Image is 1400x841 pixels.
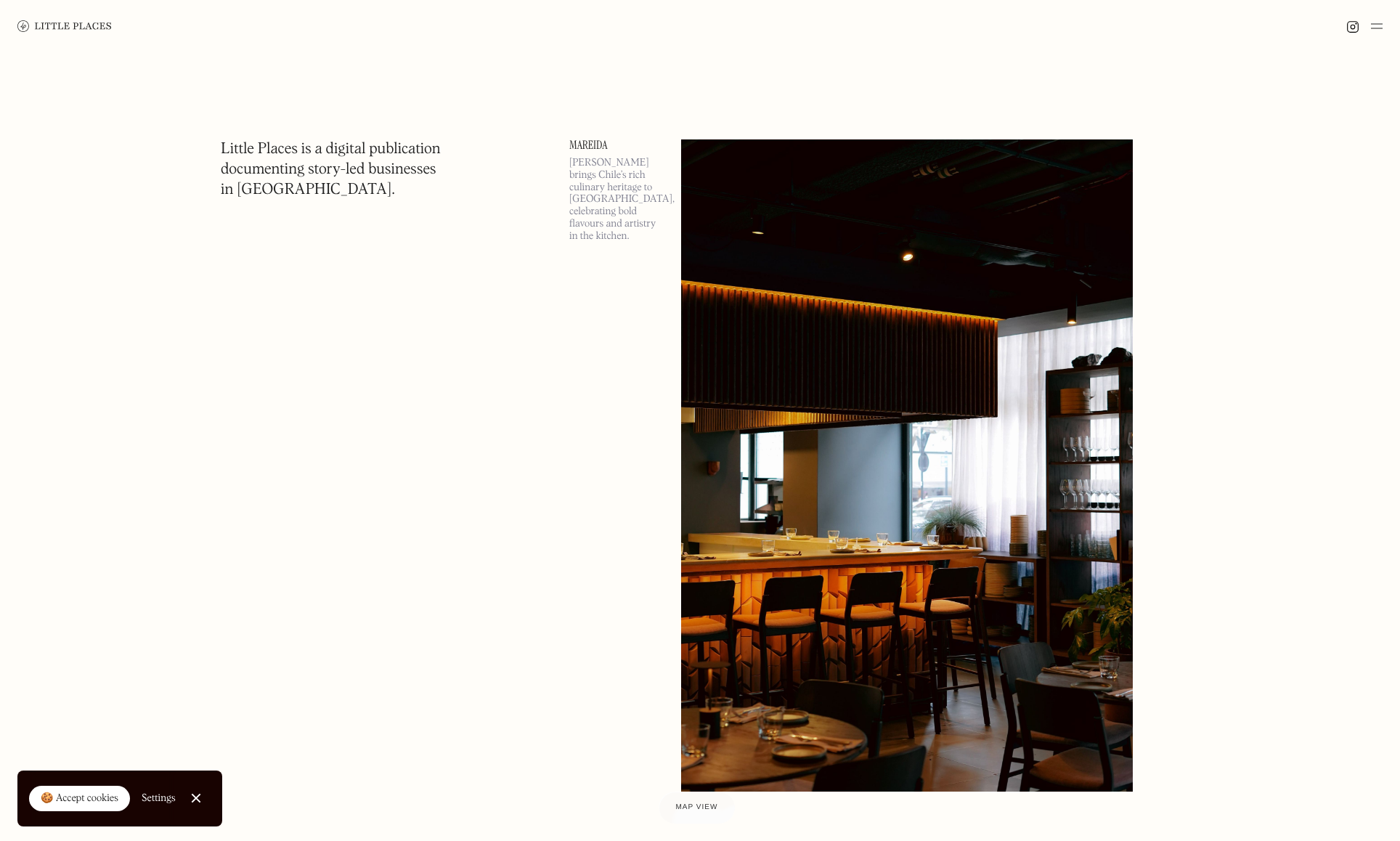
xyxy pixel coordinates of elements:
[569,157,664,243] p: [PERSON_NAME] brings Chile’s rich culinary heritage to [GEOGRAPHIC_DATA], celebrating bold flavou...
[681,139,1133,792] img: Mareida
[142,793,176,803] div: Settings
[182,784,211,813] a: Close Cookie Popup
[221,139,441,200] h1: Little Places is a digital publication documenting story-led businesses in [GEOGRAPHIC_DATA].
[676,803,718,811] span: Map view
[659,792,736,824] a: Map view
[569,139,664,151] a: Mareida
[41,792,118,806] div: 🍪 Accept cookies
[142,782,176,815] a: Settings
[29,786,130,812] a: 🍪 Accept cookies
